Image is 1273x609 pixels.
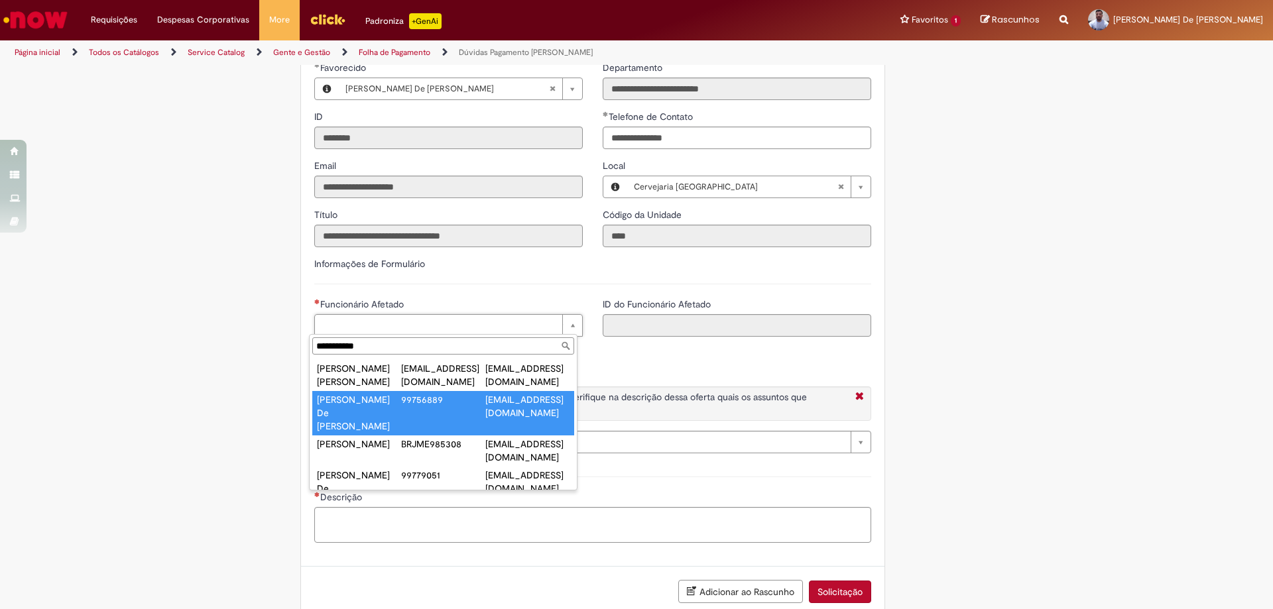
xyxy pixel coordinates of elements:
div: [PERSON_NAME] De [PERSON_NAME] [317,393,401,433]
div: BRJME985308 [401,437,485,451]
div: 99779051 [401,469,485,482]
ul: Funcionário Afetado [310,357,577,490]
div: [PERSON_NAME] [317,437,401,451]
div: [EMAIL_ADDRESS][DOMAIN_NAME] [485,362,570,388]
div: [EMAIL_ADDRESS][DOMAIN_NAME] [485,469,570,495]
div: [EMAIL_ADDRESS][DOMAIN_NAME] [485,393,570,419]
div: [EMAIL_ADDRESS][DOMAIN_NAME] [485,437,570,464]
div: [EMAIL_ADDRESS][DOMAIN_NAME] [401,362,485,388]
div: [PERSON_NAME] De [PERSON_NAME] [317,469,401,508]
div: 99756889 [401,393,485,406]
div: [PERSON_NAME] [PERSON_NAME] [317,362,401,388]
